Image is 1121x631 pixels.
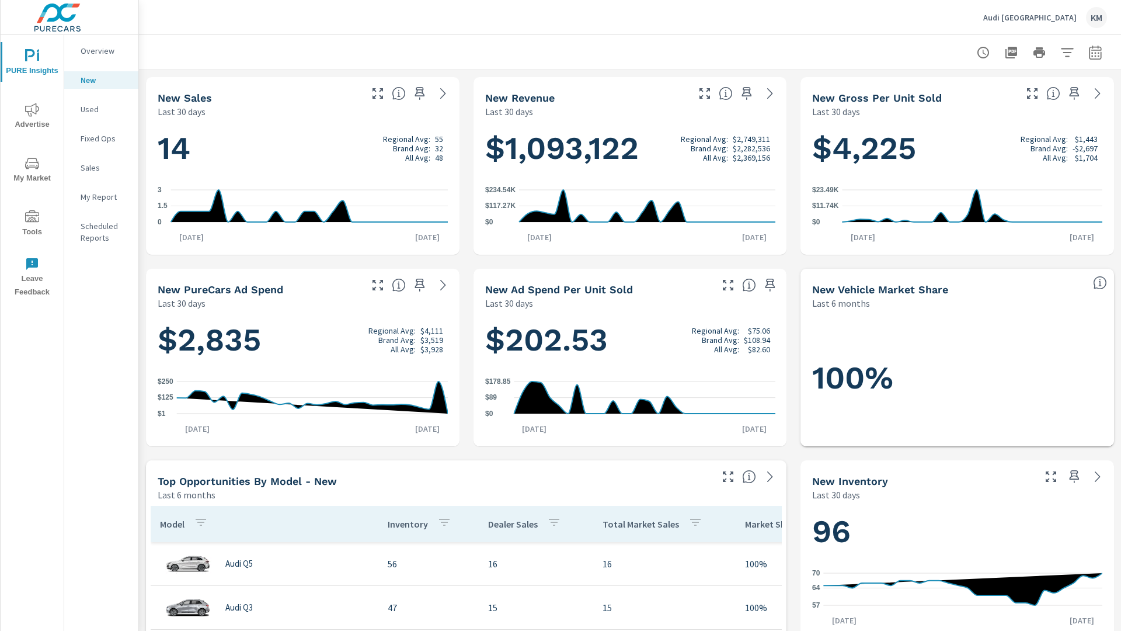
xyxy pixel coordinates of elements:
[748,345,770,354] p: $82.60
[695,84,714,103] button: Make Fullscreen
[742,278,756,292] span: Average cost of advertising per each vehicle sold at the dealer over the selected date range. The...
[81,162,129,174] p: Sales
[843,231,883,243] p: [DATE]
[812,584,820,592] text: 64
[812,512,1102,552] h1: 96
[158,218,162,226] text: 0
[519,231,560,243] p: [DATE]
[488,557,584,571] p: 16
[392,278,406,292] span: Total cost of media for all PureCars channels for the selected dealership group over the selected...
[81,103,129,115] p: Used
[748,326,770,335] p: $75.06
[165,546,211,581] img: glamour
[812,296,870,310] p: Last 6 months
[485,202,516,210] text: $117.27K
[410,276,429,294] span: Save this to your personalized report
[812,283,948,296] h5: New Vehicle Market Share
[692,326,739,335] p: Regional Avg:
[812,475,888,487] h5: New Inventory
[4,210,60,239] span: Tools
[1043,153,1068,162] p: All Avg:
[435,144,443,153] p: 32
[1028,41,1051,64] button: Print Report
[733,153,770,162] p: $2,369,156
[485,320,775,360] h1: $202.53
[485,410,493,418] text: $0
[745,557,847,571] p: 100%
[745,601,847,615] p: 100%
[1075,134,1098,144] p: $1,443
[158,377,173,386] text: $250
[64,71,138,89] div: New
[603,557,726,571] p: 16
[485,186,516,194] text: $234.54K
[368,326,416,335] p: Regional Avg:
[1061,231,1102,243] p: [DATE]
[410,84,429,103] span: Save this to your personalized report
[1093,276,1107,290] span: Dealer Sales within ZipCode / Total Market Sales. [Market = within dealer PMA (or 60 miles if no ...
[420,335,443,345] p: $3,519
[603,518,679,530] p: Total Market Sales
[420,326,443,335] p: $4,111
[171,231,212,243] p: [DATE]
[603,601,726,615] p: 15
[514,423,555,435] p: [DATE]
[4,257,60,299] span: Leave Feedback
[64,130,138,147] div: Fixed Ops
[81,191,129,203] p: My Report
[407,231,448,243] p: [DATE]
[1042,467,1060,486] button: Make Fullscreen
[485,394,497,402] text: $89
[4,103,60,131] span: Advertise
[64,159,138,176] div: Sales
[1056,41,1079,64] button: Apply Filters
[1086,7,1107,28] div: KM
[733,144,770,153] p: $2,282,536
[1031,144,1068,153] p: Brand Avg:
[812,186,839,194] text: $23.49K
[983,12,1077,23] p: Audi [GEOGRAPHIC_DATA]
[1061,615,1102,626] p: [DATE]
[158,92,212,104] h5: New Sales
[485,218,493,226] text: $0
[714,345,739,354] p: All Avg:
[158,129,448,168] h1: 14
[81,45,129,57] p: Overview
[165,590,211,625] img: glamour
[158,488,215,502] p: Last 6 months
[691,144,728,153] p: Brand Avg:
[158,296,206,310] p: Last 30 days
[1065,467,1084,486] span: Save this to your personalized report
[435,134,443,144] p: 55
[812,358,1102,398] h1: 100%
[64,100,138,118] div: Used
[1088,84,1107,103] a: See more details in report
[761,276,779,294] span: Save this to your personalized report
[388,518,428,530] p: Inventory
[434,276,452,294] a: See more details in report
[81,74,129,86] p: New
[388,601,469,615] p: 47
[812,129,1102,168] h1: $4,225
[391,345,416,354] p: All Avg:
[812,218,820,226] text: $0
[719,276,737,294] button: Make Fullscreen
[158,320,448,360] h1: $2,835
[378,335,416,345] p: Brand Avg:
[812,92,942,104] h5: New Gross Per Unit Sold
[485,105,533,119] p: Last 30 days
[488,518,538,530] p: Dealer Sales
[64,188,138,206] div: My Report
[64,217,138,247] div: Scheduled Reports
[485,283,633,296] h5: New Ad Spend Per Unit Sold
[158,394,173,402] text: $125
[734,423,775,435] p: [DATE]
[81,133,129,144] p: Fixed Ops
[407,423,448,435] p: [DATE]
[158,410,166,418] text: $1
[405,153,430,162] p: All Avg:
[1,35,64,304] div: nav menu
[1073,144,1098,153] p: -$2,697
[1000,41,1023,64] button: "Export Report to PDF"
[719,467,737,486] button: Make Fullscreen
